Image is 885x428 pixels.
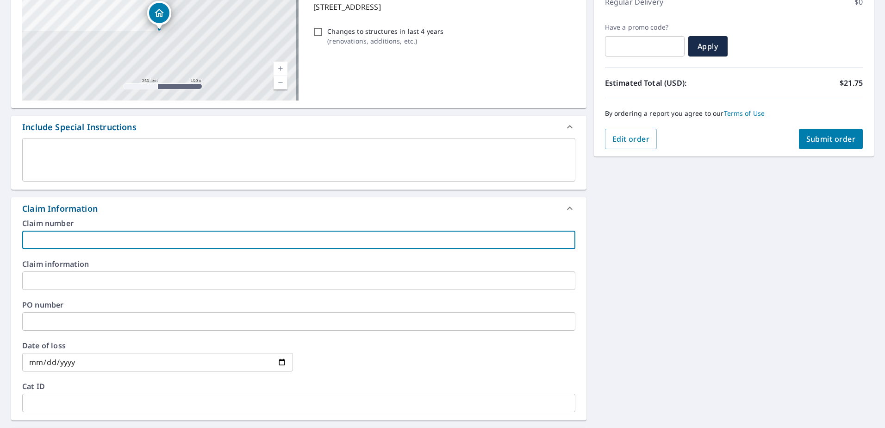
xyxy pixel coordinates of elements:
[327,36,443,46] p: ( renovations, additions, etc. )
[696,41,720,51] span: Apply
[22,301,575,308] label: PO number
[22,260,575,268] label: Claim information
[274,62,287,76] a: Current Level 17, Zoom In
[313,1,571,13] p: [STREET_ADDRESS]
[605,77,734,88] p: Estimated Total (USD):
[327,26,443,36] p: Changes to structures in last 4 years
[605,129,657,149] button: Edit order
[840,77,863,88] p: $21.75
[612,134,650,144] span: Edit order
[22,342,293,349] label: Date of loss
[799,129,863,149] button: Submit order
[11,197,586,220] div: Claim Information
[11,116,586,138] div: Include Special Instructions
[22,220,575,227] label: Claim number
[605,109,863,118] p: By ordering a report you agree to our
[605,23,685,31] label: Have a promo code?
[22,202,98,215] div: Claim Information
[22,383,575,390] label: Cat ID
[274,76,287,89] a: Current Level 17, Zoom Out
[22,121,137,133] div: Include Special Instructions
[806,134,856,144] span: Submit order
[147,1,171,30] div: Dropped pin, building 1, Residential property, 1292 Silverstreet Way The Villages, FL 32162
[688,36,728,57] button: Apply
[724,109,765,118] a: Terms of Use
